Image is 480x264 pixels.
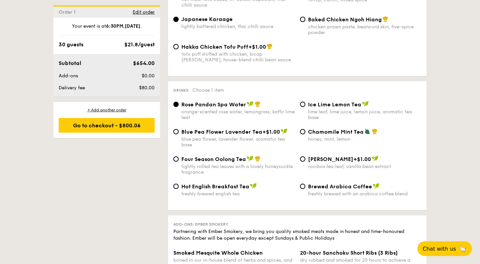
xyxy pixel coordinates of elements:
span: Drinks [173,88,188,93]
strong: 6:30PM [106,23,123,29]
img: icon-vegan.f8ff3823.svg [247,156,253,162]
span: Add-ons [59,73,78,79]
div: tofu puff stuffed with chicken, kicap [PERSON_NAME], house-blend chilli bean sauce [181,51,295,63]
div: rooibos tea leaf, vanilla bean extract [308,164,421,169]
div: Go to checkout - $800.06 [59,118,155,133]
div: Partnering with Ember Smokery, we bring you quality smoked meats made in honest and time-honoured... [173,228,421,242]
div: Your event is at , . [59,23,155,35]
span: Order 1 [59,9,78,15]
input: Chamomile Mint Teahoney, mint, lemon [300,129,305,134]
span: $0.00 [142,73,155,79]
span: $654.00 [133,60,155,66]
img: icon-chef-hat.a58ddaea.svg [372,128,378,134]
div: $21.8/guest [124,41,155,49]
span: Subtotal [59,60,81,66]
div: freshly brewed english tea [181,191,295,197]
div: tightly rolled tea leaves with a lovely honeysuckle fragrance [181,164,295,175]
img: icon-vegan.f8ff3823.svg [372,156,378,162]
span: 20-hour Sanchoku Short Ribs (3 Ribs) [300,250,398,256]
div: freshly brewed with an arabica coffee blend [308,191,421,197]
span: Four Season Oolong Tea [181,156,246,162]
span: Delivery fee [59,85,85,91]
input: [PERSON_NAME]+$1.00rooibos tea leaf, vanilla bean extract [300,156,305,162]
span: Japanese Karaage [181,16,233,22]
strong: [DATE] [125,23,140,29]
span: Blue Pea Flower Lavender Tea [181,129,262,135]
span: $80.00 [139,85,155,91]
img: icon-vegan.f8ff3823.svg [281,128,287,134]
input: Ice Lime Lemon Tealime leaf, lime juice, lemon juice, aromatic tea base [300,102,305,107]
span: Choose 1 item [192,87,224,93]
div: chicken prawn paste, beancurd skin, five-spice powder [308,24,421,35]
div: orange-scented rose water, lemongrass, kaffir lime leaf [181,109,295,120]
span: Edit order [133,9,155,15]
input: Hakka Chicken Tofu Puff+$1.00tofu puff stuffed with chicken, kicap [PERSON_NAME], house-blend chi... [173,44,179,49]
span: Add-ons: Ember Smokery [173,222,228,227]
span: Baked Chicken Ngoh Hiang [308,16,382,23]
div: + Add another order [59,107,155,113]
input: Four Season Oolong Teatightly rolled tea leaves with a lovely honeysuckle fragrance [173,156,179,162]
input: Baked Chicken Ngoh Hiangchicken prawn paste, beancurd skin, five-spice powder [300,17,305,22]
img: icon-vegetarian.fe4039eb.svg [364,128,370,134]
span: +$1.00 [262,129,280,135]
img: icon-vegan.f8ff3823.svg [373,183,379,189]
img: icon-chef-hat.a58ddaea.svg [267,43,273,49]
span: +$1.00 [353,156,371,162]
img: icon-chef-hat.a58ddaea.svg [382,16,388,22]
img: icon-vegan.f8ff3823.svg [362,101,369,107]
span: Hot English Breakfast Tea [181,183,249,190]
span: Ice Lime Lemon Tea [308,101,361,108]
span: Brewed Arabica Coffee [308,183,372,190]
img: icon-vegan.f8ff3823.svg [250,183,257,189]
div: lime leaf, lime juice, lemon juice, aromatic tea base [308,109,421,120]
input: Japanese Karaagelightly battered chicken, thai chilli sauce [173,17,179,22]
div: lightly battered chicken, thai chilli sauce [181,24,295,29]
span: +$1.00 [248,44,266,50]
button: Chat with us🦙 [417,241,472,256]
input: Brewed Arabica Coffeefreshly brewed with an arabica coffee blend [300,184,305,189]
input: Blue Pea Flower Lavender Tea+$1.00blue pea flower, lavender flower, aromatic tea base [173,129,179,134]
span: Hakka Chicken Tofu Puff [181,44,248,50]
input: Rose Pandan Spa Waterorange-scented rose water, lemongrass, kaffir lime leaf [173,102,179,107]
span: Chamomile Mint Tea [308,129,364,135]
div: 30 guests [59,41,83,49]
input: Hot English Breakfast Teafreshly brewed english tea [173,184,179,189]
img: icon-vegan.f8ff3823.svg [247,101,253,107]
img: icon-chef-hat.a58ddaea.svg [255,101,261,107]
span: Chat with us [423,246,456,252]
span: [PERSON_NAME] [308,156,353,162]
div: blue pea flower, lavender flower, aromatic tea base [181,136,295,148]
span: 🦙 [459,245,467,253]
div: honey, mint, lemon [308,136,421,142]
span: Smoked Mesquite Whole Chicken [173,250,263,256]
img: icon-chef-hat.a58ddaea.svg [255,156,261,162]
span: Rose Pandan Spa Water [181,101,246,108]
